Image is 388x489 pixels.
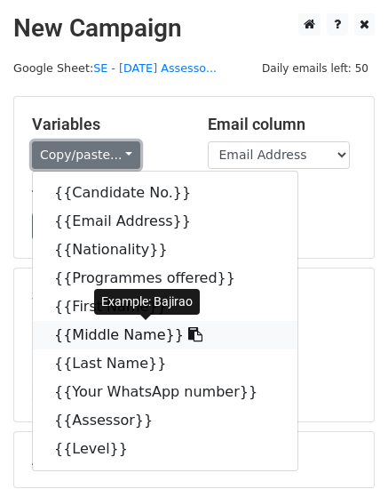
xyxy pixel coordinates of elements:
a: {{Nationality}} [33,236,297,264]
h5: Email column [208,115,357,134]
h2: New Campaign [13,13,375,44]
a: Copy/paste... [32,141,140,169]
a: Daily emails left: 50 [256,61,375,75]
a: {{Candidate No.}} [33,179,297,207]
a: {{Email Address}} [33,207,297,236]
a: {{Your WhatsApp number}} [33,378,297,406]
a: {{Programmes offered}} [33,264,297,293]
span: Daily emails left: 50 [256,59,375,78]
a: {{Last Name}} [33,349,297,378]
h5: Variables [32,115,181,134]
a: SE - [DATE] Assesso... [93,61,217,75]
a: {{Assessor}} [33,406,297,435]
a: {{First Name}} [33,293,297,321]
a: {{Level}} [33,435,297,463]
small: Google Sheet: [13,61,217,75]
iframe: Chat Widget [299,404,388,489]
a: {{Middle Name}} [33,321,297,349]
div: Example: Bajirao [94,289,200,315]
